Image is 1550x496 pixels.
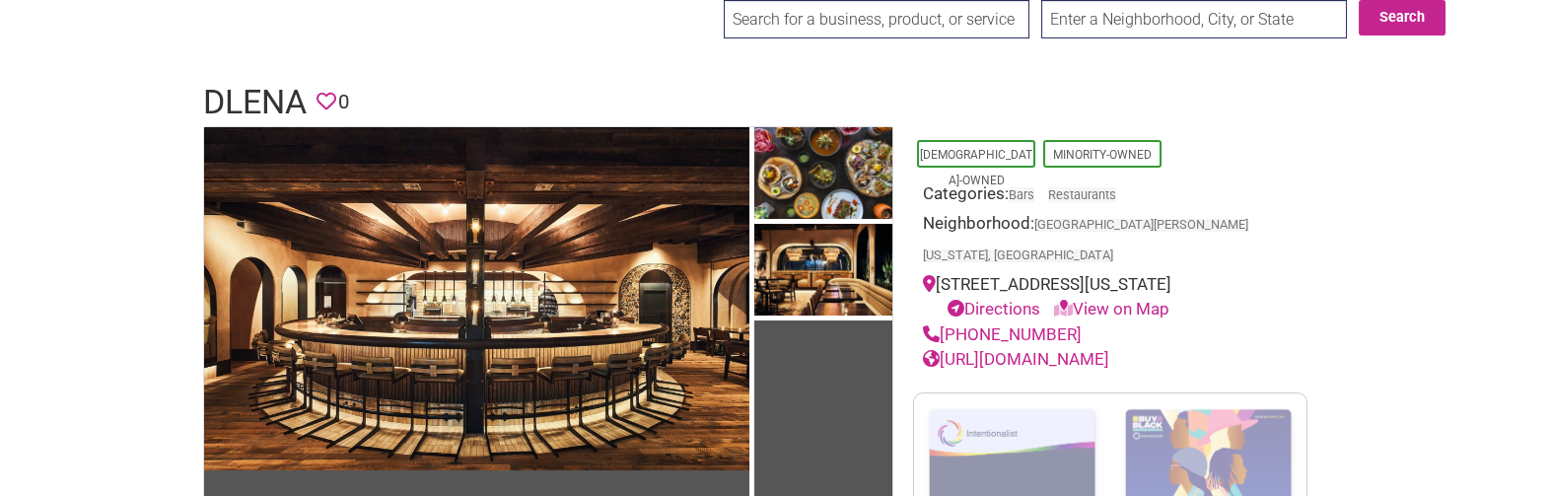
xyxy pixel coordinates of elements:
a: Directions [948,299,1040,319]
div: Categories: [923,181,1298,212]
a: Restaurants [1048,187,1116,202]
a: Minority-Owned [1053,148,1152,162]
div: [STREET_ADDRESS][US_STATE] [923,272,1298,322]
span: 0 [338,87,349,117]
a: [URL][DOMAIN_NAME] [923,349,1109,369]
a: View on Map [1054,299,1169,319]
span: [GEOGRAPHIC_DATA][PERSON_NAME] [1034,219,1248,232]
a: [PHONE_NUMBER] [923,324,1082,344]
a: [DEMOGRAPHIC_DATA]-Owned [920,148,1032,187]
h1: dLena [203,79,307,126]
a: Bars [1009,187,1034,202]
span: [US_STATE], [GEOGRAPHIC_DATA] [923,249,1113,262]
div: Neighborhood: [923,211,1298,272]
